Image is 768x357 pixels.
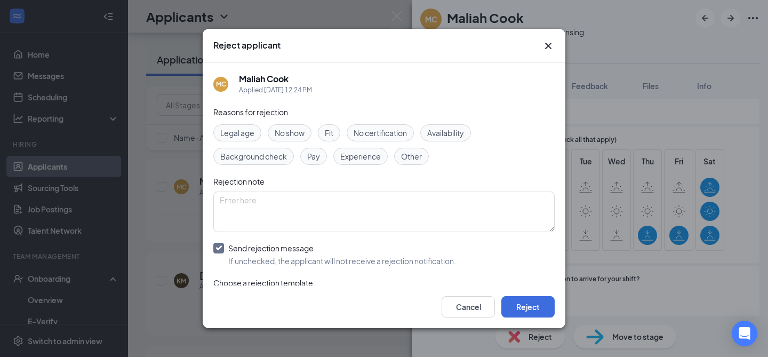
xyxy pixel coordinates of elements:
div: Applied [DATE] 12:24 PM [239,85,312,96]
span: Fit [325,127,333,139]
span: Rejection note [213,177,265,186]
span: Other [401,150,422,162]
span: Choose a rejection template [213,278,313,288]
span: No certification [354,127,407,139]
button: Close [542,39,555,52]
button: Reject [501,296,555,318]
button: Cancel [442,296,495,318]
div: Open Intercom Messenger [732,321,757,346]
span: Experience [340,150,381,162]
span: Background check [220,150,287,162]
h5: Maliah Cook [239,73,289,85]
span: No show [275,127,305,139]
div: MC [216,80,226,89]
span: Reasons for rejection [213,107,288,117]
h3: Reject applicant [213,39,281,51]
span: Pay [307,150,320,162]
span: Legal age [220,127,254,139]
span: Availability [427,127,464,139]
svg: Cross [542,39,555,52]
